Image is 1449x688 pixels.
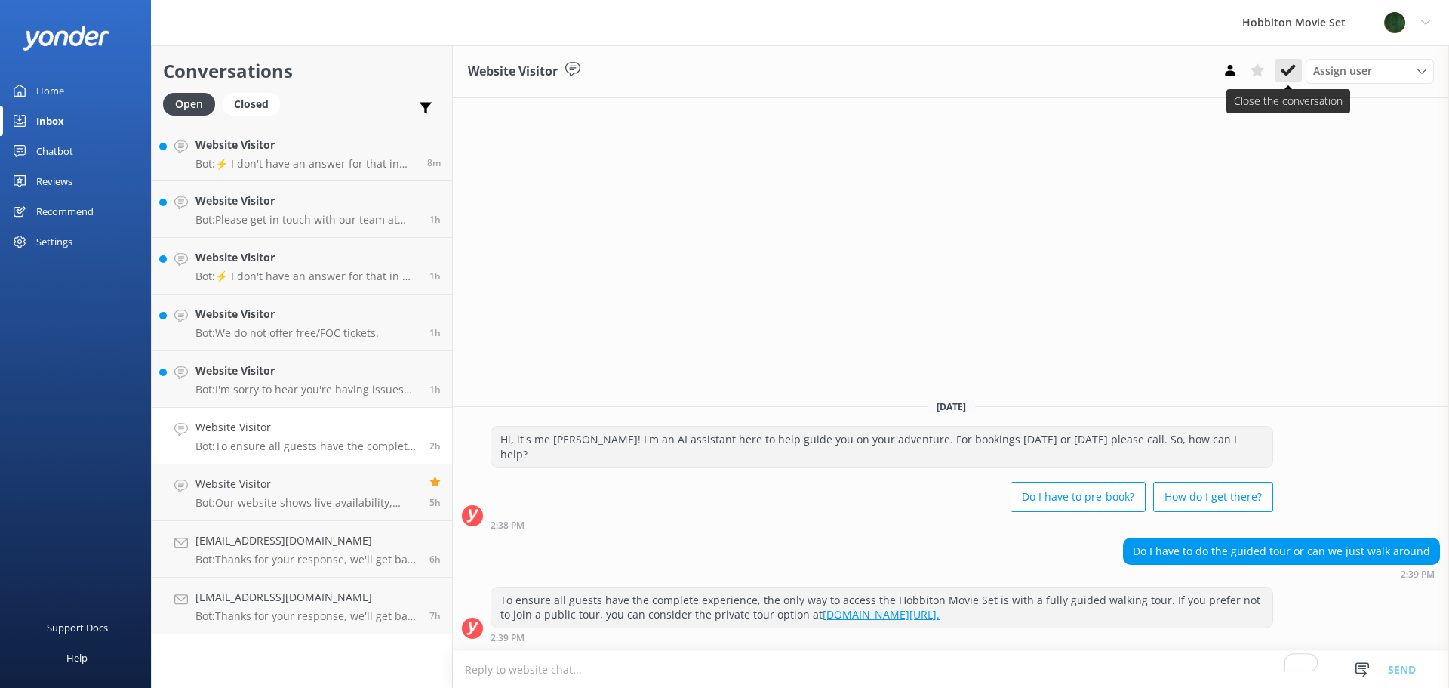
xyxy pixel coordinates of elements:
[1306,59,1434,83] div: Assign User
[195,193,418,209] h4: Website Visitor
[1313,63,1372,79] span: Assign user
[429,553,441,566] span: Sep 11 2025 10:13am (UTC +12:00) Pacific/Auckland
[223,95,288,112] a: Closed
[66,643,88,673] div: Help
[429,609,441,622] span: Sep 11 2025 09:39am (UTC +12:00) Pacific/Auckland
[468,62,558,82] h3: Website Visitor
[163,95,223,112] a: Open
[429,383,441,396] span: Sep 11 2025 03:12pm (UTC +12:00) Pacific/Auckland
[195,609,418,623] p: Bot: Thanks for your response, we'll get back to you as soon as we can during opening hours.
[1124,538,1439,564] div: Do I have to do the guided tour or can we just walk around
[152,408,452,464] a: Website VisitorBot:To ensure all guests have the complete experience, the only way to access the ...
[152,238,452,295] a: Website VisitorBot:⚡ I don't have an answer for that in my knowledge base. Please try and rephras...
[195,157,416,171] p: Bot: ⚡ I don't have an answer for that in my knowledge base. Please try and rephrase your questio...
[36,76,64,106] div: Home
[195,326,379,340] p: Bot: We do not offer free/FOC tickets.
[491,520,1273,530] div: Sep 11 2025 02:38pm (UTC +12:00) Pacific/Auckland
[195,419,418,436] h4: Website Visitor
[152,464,452,521] a: Website VisitorBot:Our website shows live availability, typically offering bookings 6-12 months i...
[491,427,1272,467] div: Hi, it's me [PERSON_NAME]! I'm an AI assistant here to help guide you on your adventure. For book...
[823,607,940,622] a: [DOMAIN_NAME][URL].
[195,306,379,322] h4: Website Visitor
[1123,569,1440,579] div: Sep 11 2025 02:39pm (UTC +12:00) Pacific/Auckland
[47,612,108,643] div: Support Docs
[163,57,441,85] h2: Conversations
[195,213,418,227] p: Bot: Please get in touch with our team at [EMAIL_ADDRESS][DOMAIN_NAME] and include your full name...
[1383,11,1406,34] img: 34-1625720359.png
[429,496,441,509] span: Sep 11 2025 11:32am (UTC +12:00) Pacific/Auckland
[491,521,525,530] strong: 2:38 PM
[36,106,64,136] div: Inbox
[429,326,441,339] span: Sep 11 2025 03:39pm (UTC +12:00) Pacific/Auckland
[23,26,109,51] img: yonder-white-logo.png
[223,93,280,116] div: Closed
[195,383,418,396] p: Bot: I'm sorry to hear you're having issues booking online. Please contact our team for assistanc...
[36,196,94,227] div: Recommend
[36,136,73,166] div: Chatbot
[195,363,418,379] h4: Website Visitor
[195,270,418,283] p: Bot: ⚡ I don't have an answer for that in my knowledge base. Please try and rephrase your questio...
[195,589,418,606] h4: [EMAIL_ADDRESS][DOMAIN_NAME]
[195,496,418,510] p: Bot: Our website shows live availability, typically offering bookings 6-12 months in advance. For...
[491,588,1272,628] div: To ensure all guests have the complete experience, the only way to access the Hobbiton Movie Set ...
[427,156,441,169] span: Sep 11 2025 04:52pm (UTC +12:00) Pacific/Auckland
[152,351,452,408] a: Website VisitorBot:I'm sorry to hear you're having issues booking online. Please contact our team...
[36,227,72,257] div: Settings
[195,532,418,549] h4: [EMAIL_ADDRESS][DOMAIN_NAME]
[1011,482,1146,512] button: Do I have to pre-book?
[928,400,975,413] span: [DATE]
[195,137,416,153] h4: Website Visitor
[429,213,441,226] span: Sep 11 2025 03:57pm (UTC +12:00) Pacific/Auckland
[491,632,1273,643] div: Sep 11 2025 02:39pm (UTC +12:00) Pacific/Auckland
[152,125,452,181] a: Website VisitorBot:⚡ I don't have an answer for that in my knowledge base. Please try and rephras...
[1153,482,1273,512] button: How do I get there?
[152,181,452,238] a: Website VisitorBot:Please get in touch with our team at [EMAIL_ADDRESS][DOMAIN_NAME] and include ...
[152,521,452,578] a: [EMAIL_ADDRESS][DOMAIN_NAME]Bot:Thanks for your response, we'll get back to you as soon as we can...
[453,651,1449,688] textarea: To enrich screen reader interactions, please activate Accessibility in Grammarly extension settings
[429,270,441,282] span: Sep 11 2025 03:48pm (UTC +12:00) Pacific/Auckland
[491,634,525,643] strong: 2:39 PM
[152,578,452,634] a: [EMAIL_ADDRESS][DOMAIN_NAME]Bot:Thanks for your response, we'll get back to you as soon as we can...
[1401,570,1435,579] strong: 2:39 PM
[195,249,418,266] h4: Website Visitor
[429,440,441,452] span: Sep 11 2025 02:39pm (UTC +12:00) Pacific/Auckland
[152,295,452,351] a: Website VisitorBot:We do not offer free/FOC tickets.1h
[36,166,72,196] div: Reviews
[195,440,418,453] p: Bot: To ensure all guests have the complete experience, the only way to access the Hobbiton Movie...
[195,476,418,492] h4: Website Visitor
[195,553,418,566] p: Bot: Thanks for your response, we'll get back to you as soon as we can during opening hours.
[163,93,215,116] div: Open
